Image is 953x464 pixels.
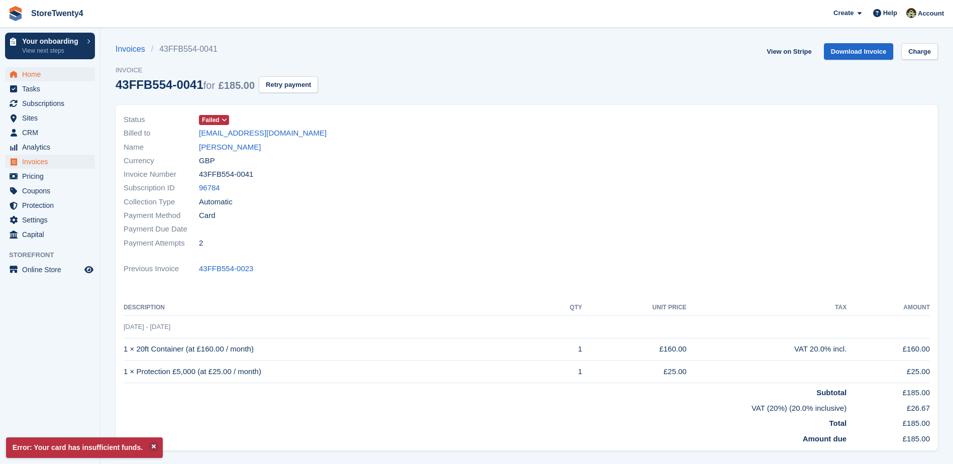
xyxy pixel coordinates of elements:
[846,300,930,316] th: Amount
[203,80,215,91] span: for
[124,142,199,153] span: Name
[5,82,95,96] a: menu
[5,263,95,277] a: menu
[544,338,582,361] td: 1
[27,5,87,22] a: StoreTwenty4
[124,155,199,167] span: Currency
[22,263,82,277] span: Online Store
[582,361,687,383] td: £25.00
[22,140,82,154] span: Analytics
[22,126,82,140] span: CRM
[5,213,95,227] a: menu
[199,210,216,221] span: Card
[803,434,847,443] strong: Amount due
[199,238,203,249] span: 2
[829,419,846,427] strong: Total
[816,388,846,397] strong: Subtotal
[124,210,199,221] span: Payment Method
[883,8,897,18] span: Help
[116,65,318,75] span: Invoice
[22,213,82,227] span: Settings
[763,43,815,60] a: View on Stripe
[22,82,82,96] span: Tasks
[124,399,846,414] td: VAT (20%) (20.0% inclusive)
[22,227,82,242] span: Capital
[846,399,930,414] td: £26.67
[582,338,687,361] td: £160.00
[22,184,82,198] span: Coupons
[5,169,95,183] a: menu
[124,223,199,235] span: Payment Due Date
[687,300,847,316] th: Tax
[8,6,23,21] img: stora-icon-8386f47178a22dfd0bd8f6a31ec36ba5ce8667c1dd55bd0f319d3a0aa187defe.svg
[846,383,930,399] td: £185.00
[124,238,199,249] span: Payment Attempts
[5,198,95,212] a: menu
[199,169,253,180] span: 43FFB554-0041
[199,182,220,194] a: 96784
[83,264,95,276] a: Preview store
[124,128,199,139] span: Billed to
[22,96,82,110] span: Subscriptions
[116,43,151,55] a: Invoices
[5,126,95,140] a: menu
[901,43,938,60] a: Charge
[544,300,582,316] th: QTY
[199,196,233,208] span: Automatic
[124,263,199,275] span: Previous Invoice
[124,323,170,330] span: [DATE] - [DATE]
[5,111,95,125] a: menu
[5,227,95,242] a: menu
[582,300,687,316] th: Unit Price
[906,8,916,18] img: Lee Hanlon
[22,111,82,125] span: Sites
[116,78,255,91] div: 43FFB554-0041
[824,43,894,60] a: Download Invoice
[22,198,82,212] span: Protection
[846,414,930,429] td: £185.00
[5,140,95,154] a: menu
[124,361,544,383] td: 1 × Protection £5,000 (at £25.00 / month)
[22,155,82,169] span: Invoices
[124,114,199,126] span: Status
[124,196,199,208] span: Collection Type
[199,155,215,167] span: GBP
[259,76,318,93] button: Retry payment
[124,169,199,180] span: Invoice Number
[9,250,100,260] span: Storefront
[124,300,544,316] th: Description
[116,43,318,55] nav: breadcrumbs
[544,361,582,383] td: 1
[22,46,82,55] p: View next steps
[833,8,854,18] span: Create
[22,67,82,81] span: Home
[918,9,944,19] span: Account
[846,429,930,445] td: £185.00
[199,114,229,126] a: Failed
[22,169,82,183] span: Pricing
[22,38,82,45] p: Your onboarding
[846,361,930,383] td: £25.00
[5,155,95,169] a: menu
[5,184,95,198] a: menu
[199,263,253,275] a: 43FFB554-0023
[846,338,930,361] td: £160.00
[6,437,163,458] p: Error: Your card has insufficient funds.
[124,182,199,194] span: Subscription ID
[219,80,255,91] span: £185.00
[202,115,220,125] span: Failed
[199,142,261,153] a: [PERSON_NAME]
[5,67,95,81] a: menu
[5,96,95,110] a: menu
[124,338,544,361] td: 1 × 20ft Container (at £160.00 / month)
[5,33,95,59] a: Your onboarding View next steps
[199,128,327,139] a: [EMAIL_ADDRESS][DOMAIN_NAME]
[687,343,847,355] div: VAT 20.0% incl.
